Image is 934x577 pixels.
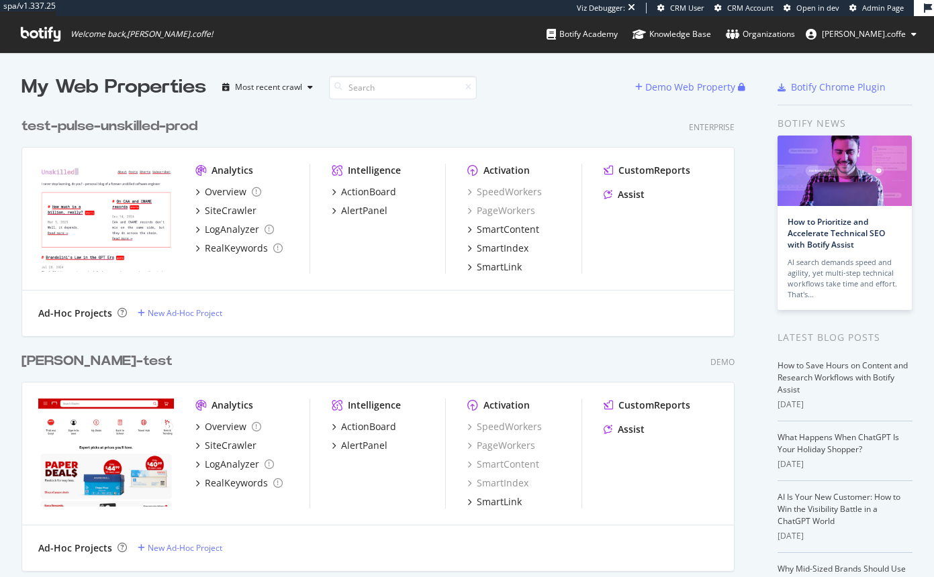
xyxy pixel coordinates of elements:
span: lucien.coffe [822,28,906,40]
a: Overview [195,420,261,433]
div: ActionBoard [341,185,396,199]
div: My Web Properties [21,74,206,101]
div: [DATE] [778,458,913,470]
a: SpeedWorkers [467,185,542,199]
div: Assist [618,188,645,201]
div: RealKeywords [205,476,268,490]
a: SmartContent [467,223,539,236]
a: SiteCrawler [195,204,256,217]
div: Botify Academy [547,28,618,41]
a: ActionBoard [332,420,396,433]
a: Demo Web Property [635,81,738,93]
button: [PERSON_NAME].coffe [795,23,927,45]
a: SmartIndex [467,476,528,490]
a: How to Save Hours on Content and Research Workflows with Botify Assist [778,360,908,395]
a: test-pulse-unskilled-prod [21,117,203,136]
a: LogAnalyzer [195,458,274,471]
a: Botify Academy [547,16,618,52]
a: PageWorkers [467,439,535,452]
a: ActionBoard [332,185,396,199]
div: Demo Web Property [645,81,735,94]
a: RealKeywords [195,242,283,255]
button: Most recent crawl [217,76,318,98]
button: Demo Web Property [635,76,738,98]
div: Assist [618,423,645,436]
div: Analytics [212,164,253,177]
div: Intelligence [348,164,401,177]
a: CustomReports [604,399,690,412]
div: SmartLink [477,260,522,274]
div: Demo [710,356,735,368]
a: New Ad-Hoc Project [138,307,222,319]
a: Open in dev [784,3,839,13]
input: Search [329,76,477,99]
a: What Happens When ChatGPT Is Your Holiday Shopper? [778,431,899,455]
a: RealKeywords [195,476,283,490]
img: test-pulse-unskilled-prod [38,164,174,272]
div: SmartContent [477,223,539,236]
div: Knowledge Base [633,28,711,41]
div: Activation [483,399,530,412]
div: LogAnalyzer [205,458,259,471]
div: Ad-Hoc Projects [38,307,112,320]
a: CRM User [657,3,704,13]
div: Viz Debugger: [577,3,625,13]
div: AlertPanel [341,204,387,217]
a: SmartContent [467,458,539,471]
a: CustomReports [604,164,690,177]
div: Ad-Hoc Projects [38,541,112,555]
span: Admin Page [862,3,904,13]
a: Knowledge Base [633,16,711,52]
div: SiteCrawler [205,204,256,217]
div: Most recent crawl [235,83,302,91]
a: How to Prioritize and Accelerate Technical SEO with Botify Assist [788,216,885,250]
div: Overview [205,185,246,199]
div: Enterprise [689,121,735,133]
a: SiteCrawler [195,439,256,452]
div: LogAnalyzer [205,223,259,236]
a: SpeedWorkers [467,420,542,433]
a: LogAnalyzer [195,223,274,236]
div: [DATE] [778,530,913,542]
div: AI search demands speed and agility, yet multi-step technical workflows take time and effort. Tha... [788,257,902,300]
a: Botify Chrome Plugin [778,81,886,94]
a: SmartLink [467,260,522,274]
a: Assist [604,188,645,201]
div: Organizations [726,28,795,41]
img: target-portal-metal-test [38,399,174,507]
a: AlertPanel [332,204,387,217]
a: AI Is Your New Customer: How to Win the Visibility Battle in a ChatGPT World [778,491,900,527]
a: Overview [195,185,261,199]
a: CRM Account [714,3,774,13]
div: SmartIndex [477,242,528,255]
div: Analytics [212,399,253,412]
div: CustomReports [618,399,690,412]
div: SmartLink [477,495,522,509]
span: CRM User [670,3,704,13]
div: Overview [205,420,246,433]
a: SmartIndex [467,242,528,255]
div: ActionBoard [341,420,396,433]
span: CRM Account [727,3,774,13]
div: SiteCrawler [205,439,256,452]
div: Intelligence [348,399,401,412]
div: [PERSON_NAME]-test [21,352,173,371]
a: New Ad-Hoc Project [138,542,222,554]
div: Activation [483,164,530,177]
div: CustomReports [618,164,690,177]
div: Botify news [778,116,913,131]
a: [PERSON_NAME]-test [21,352,178,371]
a: AlertPanel [332,439,387,452]
div: AlertPanel [341,439,387,452]
div: Latest Blog Posts [778,330,913,345]
div: [DATE] [778,399,913,411]
a: PageWorkers [467,204,535,217]
span: Welcome back, [PERSON_NAME].coffe ! [71,29,213,40]
a: SmartLink [467,495,522,509]
a: Admin Page [849,3,904,13]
